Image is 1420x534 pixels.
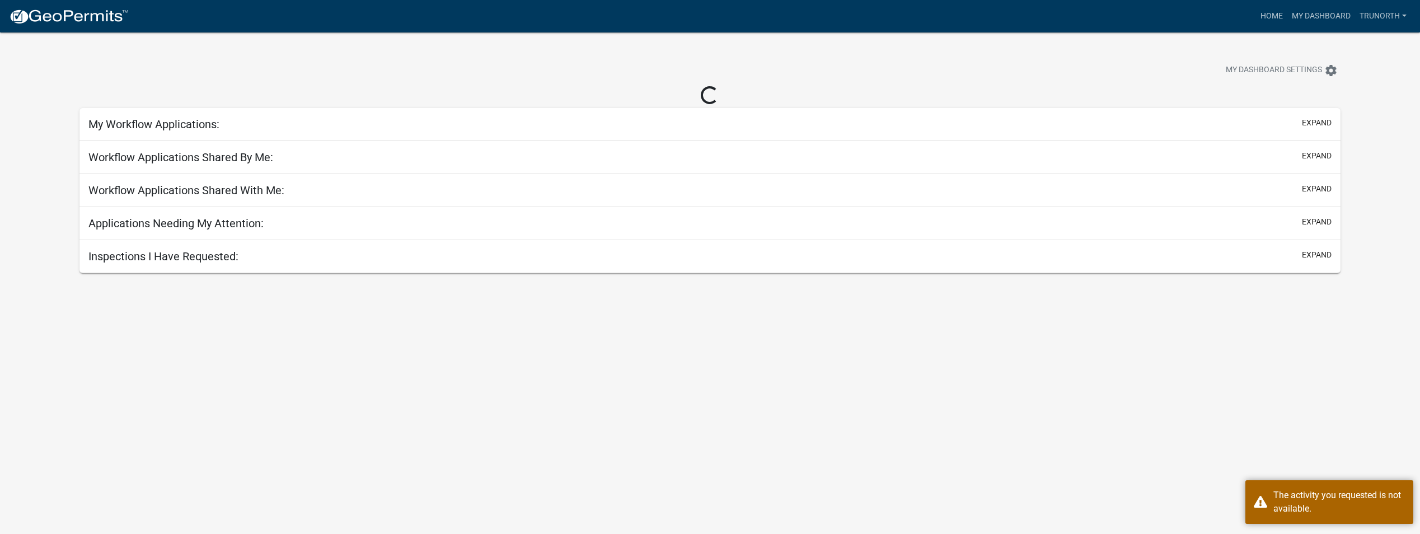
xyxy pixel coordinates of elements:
[1302,117,1332,129] button: expand
[88,184,284,197] h5: Workflow Applications Shared With Me:
[88,118,219,131] h5: My Workflow Applications:
[88,151,273,164] h5: Workflow Applications Shared By Me:
[1287,6,1355,27] a: My Dashboard
[1324,64,1338,77] i: settings
[1226,64,1322,77] span: My Dashboard Settings
[1302,249,1332,261] button: expand
[1302,183,1332,195] button: expand
[88,217,264,230] h5: Applications Needing My Attention:
[88,250,238,263] h5: Inspections I Have Requested:
[1302,216,1332,228] button: expand
[1217,59,1347,81] button: My Dashboard Settingssettings
[1302,150,1332,162] button: expand
[1273,489,1405,516] div: The activity you requested is not available.
[1256,6,1287,27] a: Home
[1355,6,1411,27] a: TruNorth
